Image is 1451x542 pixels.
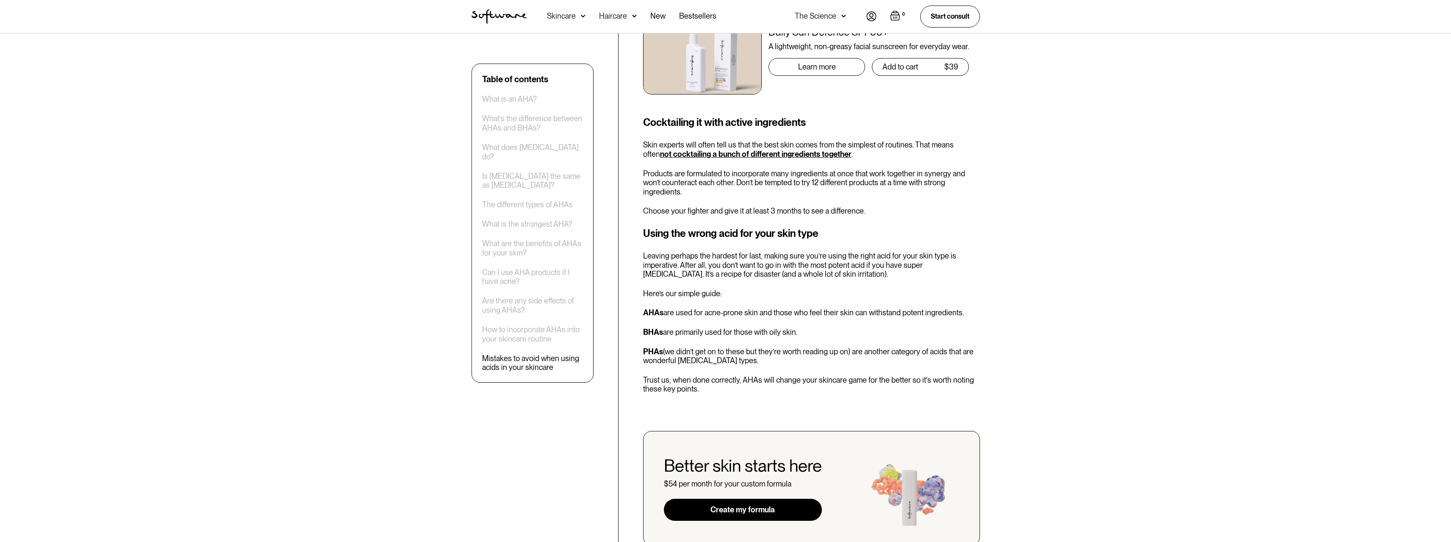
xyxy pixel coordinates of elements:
a: Is [MEDICAL_DATA] the same as [MEDICAL_DATA]? [482,171,583,189]
p: are used for acne-prone skin and those who feel their skin can withstand potent ingredients. [643,308,980,317]
div: $54 per month for your custom formula [664,479,822,489]
a: Can I use AHA products if I have acne? [482,267,583,286]
a: Are there any side effects of using AHAs? [482,296,583,314]
a: How to incorporate AHAs into your skincare routine [482,325,583,343]
p: Products are formulated to incorporate many ingredients at once that work together in synergy and... [643,169,980,197]
a: not cocktailing a bunch of different ingredients together [660,150,852,158]
div: The Science [795,12,836,20]
h3: Using the wrong acid for your skin type [643,226,980,241]
a: Mistakes to avoid when using acids in your skincare [482,353,583,372]
div: 0 [900,11,907,18]
div: Table of contents [482,74,548,84]
a: What is an AHA? [482,95,537,104]
p: Skin experts will often tell us that the best skin comes from the simplest of routines. That mean... [643,140,980,158]
img: arrow down [632,12,637,20]
p: Choose your fighter and give it at least 3 months to see a difference. [643,206,980,216]
strong: AHAs [643,308,663,317]
div: Add to cart [882,63,918,71]
div: Better skin starts here [664,456,822,476]
a: Daily Sun Defence SPF50+A lightweight, non-greasy facial sunscreen for everyday wear.Learn moreAd... [643,26,980,95]
div: A lightweight, non-greasy facial sunscreen for everyday wear. [769,42,969,51]
div: Haircare [599,12,627,20]
p: are primarily used for those with oily skin. [643,328,980,337]
p: (we didn’t get on to these but they’re worth reading up on) are another category of acids that ar... [643,347,980,365]
div: $39 [944,63,958,71]
a: Open empty cart [890,11,907,22]
a: The different types of AHAs [482,200,573,209]
img: Software Logo [472,9,527,24]
strong: BHAs [643,328,663,336]
a: Start consult [920,6,980,27]
a: Create my formula [664,499,822,521]
a: What are the benefits of AHAs for your skin? [482,239,583,257]
p: Leaving perhaps the hardest for last, making sure you’re using the right acid for your skin type ... [643,251,980,279]
a: What's the difference between AHAs and BHAs? [482,114,583,132]
p: Here’s our simple guide: [643,289,980,298]
p: Trust us, when done correctly, AHAs will change your skincare game for the better so it's worth n... [643,375,980,394]
a: What is the strongest AHA? [482,220,572,229]
a: home [472,9,527,24]
div: Learn more [798,63,836,71]
div: Skincare [547,12,576,20]
a: What does [MEDICAL_DATA] do? [482,143,583,161]
strong: Cocktailing it with active ingredients [643,116,806,128]
img: arrow down [841,12,846,20]
img: arrow down [581,12,585,20]
strong: PHAs [643,347,663,356]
